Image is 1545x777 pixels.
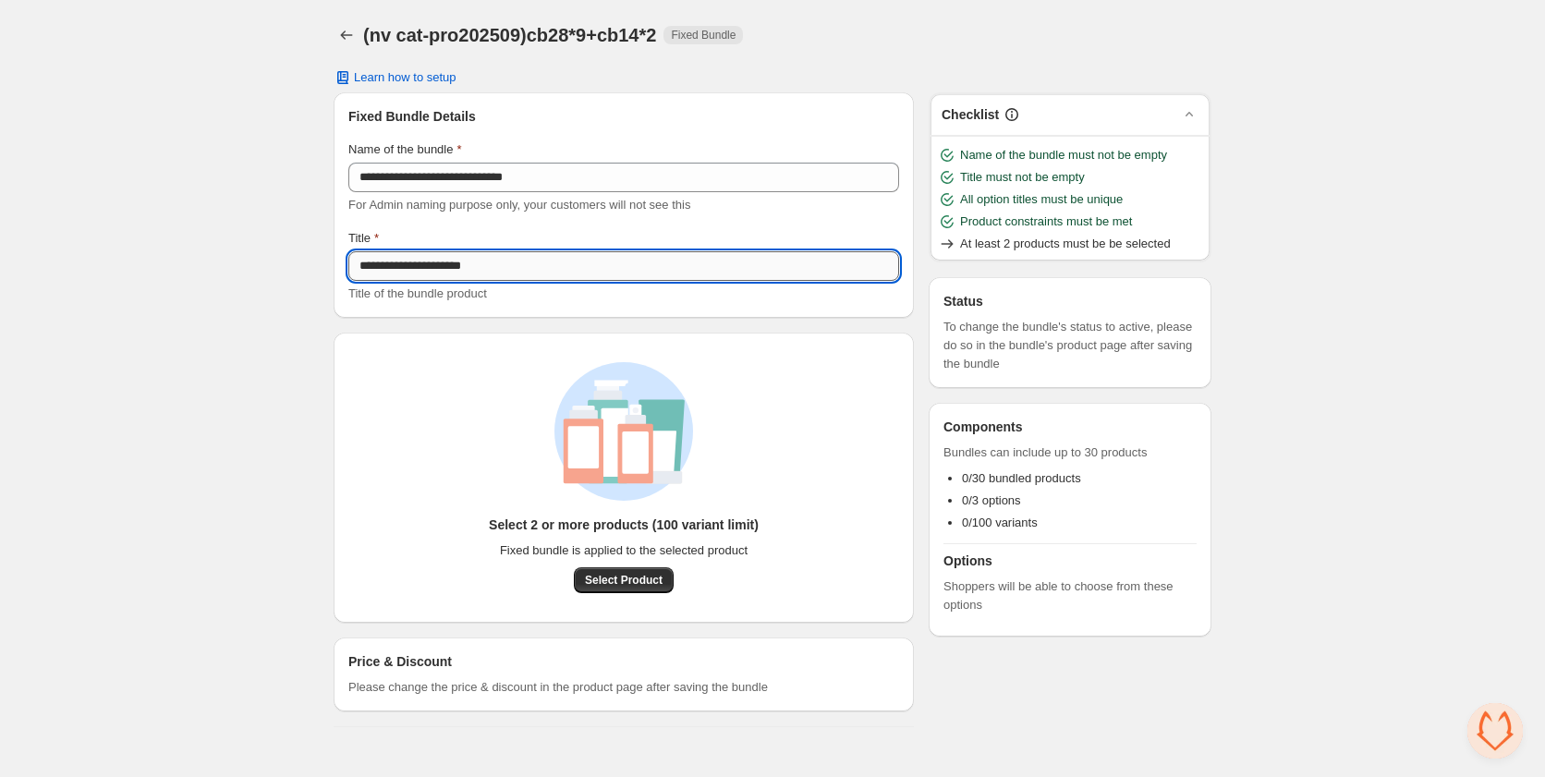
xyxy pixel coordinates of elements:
[585,573,663,588] span: Select Product
[960,168,1085,187] span: Title must not be empty
[348,140,462,159] label: Name of the bundle
[348,286,487,300] span: Title of the bundle product
[960,146,1167,164] span: Name of the bundle must not be empty
[574,567,674,593] button: Select Product
[962,516,1038,529] span: 0/100 variants
[943,292,1197,310] h3: Status
[489,516,759,534] h3: Select 2 or more products (100 variant limit)
[348,107,899,126] h3: Fixed Bundle Details
[322,65,468,91] button: Learn how to setup
[960,190,1123,209] span: All option titles must be unique
[943,552,1197,570] h3: Options
[962,493,1021,507] span: 0/3 options
[334,22,359,48] button: Back
[943,577,1197,614] span: Shoppers will be able to choose from these options
[942,105,999,124] h3: Checklist
[354,70,456,85] span: Learn how to setup
[960,212,1132,231] span: Product constraints must be met
[363,24,656,46] h1: (nv cat-pro202509)cb28*9+cb14*2
[1467,703,1523,759] div: 开放式聊天
[348,198,690,212] span: For Admin naming purpose only, your customers will not see this
[348,678,768,697] span: Please change the price & discount in the product page after saving the bundle
[500,541,748,560] span: Fixed bundle is applied to the selected product
[348,652,452,671] h3: Price & Discount
[671,28,736,42] span: Fixed Bundle
[943,318,1197,373] span: To change the bundle's status to active, please do so in the bundle's product page after saving t...
[943,443,1197,462] span: Bundles can include up to 30 products
[960,235,1171,253] span: At least 2 products must be be selected
[348,229,379,248] label: Title
[962,471,1081,485] span: 0/30 bundled products
[943,418,1023,436] h3: Components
